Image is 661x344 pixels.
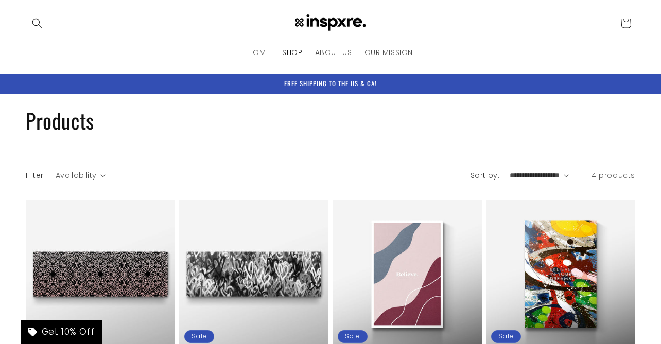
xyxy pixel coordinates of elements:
span: 114 products [587,170,635,180]
a: ABOUT US [309,42,358,63]
summary: Availability (0 selected) [56,170,106,181]
a: OUR MISSION [358,42,420,63]
label: Sort by: [471,170,499,180]
a: SHOP [276,42,308,63]
div: Get 10% Off [21,320,102,344]
h1: Products [26,107,635,134]
a: INSPXRE [286,10,376,36]
a: HOME [242,42,276,63]
img: INSPXRE [289,14,372,32]
span: SHOP [282,48,302,57]
span: OUR MISSION [364,48,413,57]
div: Announcement [26,74,635,94]
span: HOME [248,48,270,57]
span: FREE SHIPPING TO THE US & CA! [284,78,377,88]
summary: Search [26,12,48,34]
span: ABOUT US [315,48,352,57]
span: Availability [56,170,97,180]
h2: Filter: [26,170,45,181]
